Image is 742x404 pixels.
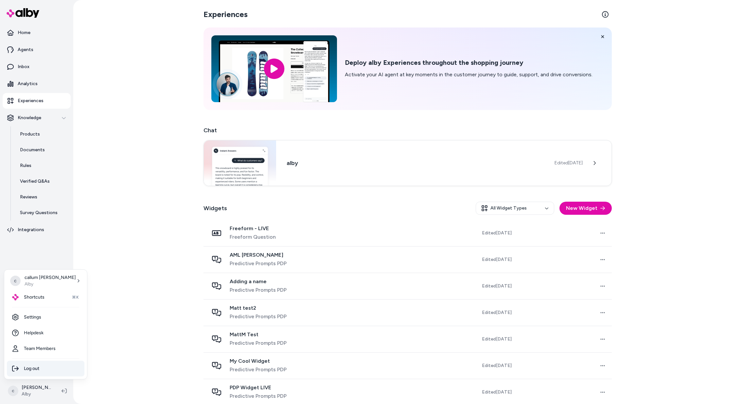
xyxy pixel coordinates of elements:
[7,341,84,357] a: Team Members
[12,294,19,301] img: alby Logo
[7,361,84,376] div: Log out
[24,294,44,301] span: Shortcuts
[25,274,76,281] p: callum [PERSON_NAME]
[24,330,44,336] span: Helpdesk
[25,281,76,287] p: Alby
[7,309,84,325] a: Settings
[10,276,21,286] span: c
[72,295,79,300] span: ⌘K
